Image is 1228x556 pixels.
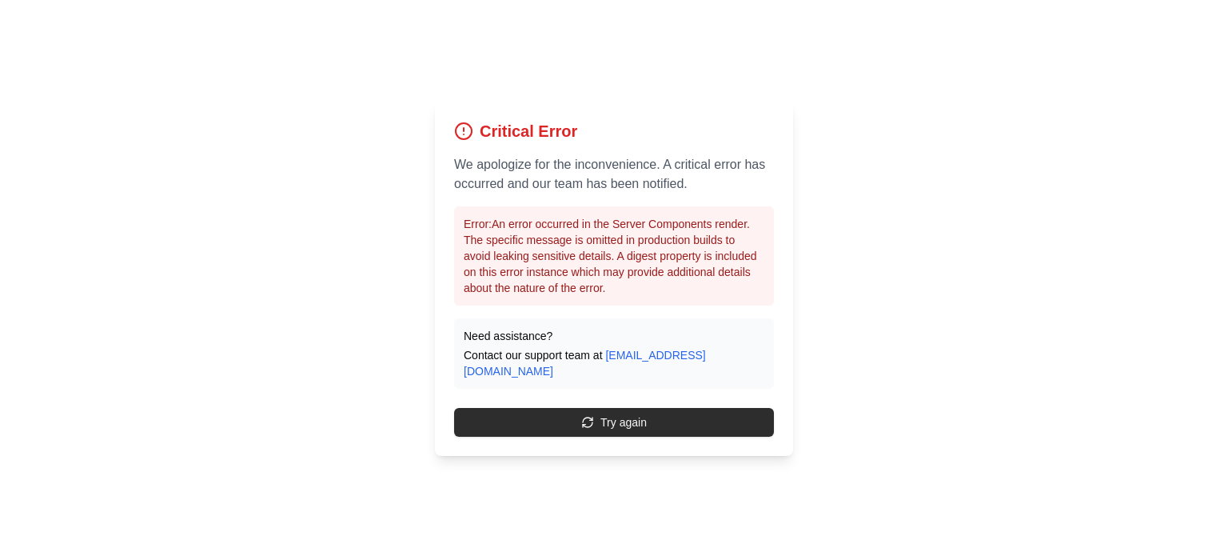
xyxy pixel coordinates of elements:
[454,155,774,194] p: We apologize for the inconvenience. A critical error has occurred and our team has been notified.
[464,216,764,296] p: Error: An error occurred in the Server Components render. The specific message is omitted in prod...
[454,408,774,437] button: Try again
[464,347,764,379] p: Contact our support team at
[464,328,764,344] p: Need assistance?
[464,349,706,378] a: [EMAIL_ADDRESS][DOMAIN_NAME]
[480,120,577,142] h1: Critical Error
